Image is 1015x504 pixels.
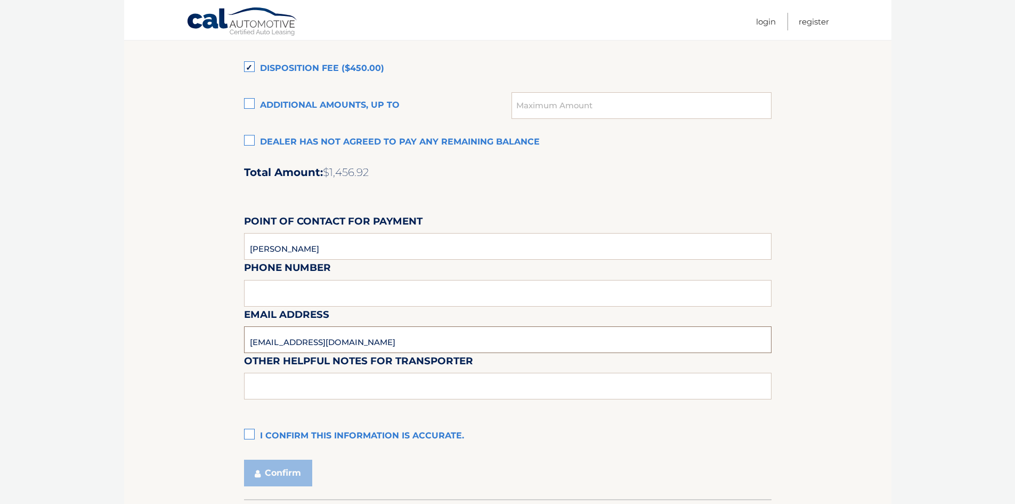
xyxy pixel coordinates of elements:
label: Email Address [244,307,329,326]
label: Point of Contact for Payment [244,213,423,233]
a: Login [756,13,776,30]
label: Disposition Fee ($450.00) [244,58,772,79]
label: Dealer has not agreed to pay any remaining balance [244,132,772,153]
input: Maximum Amount [511,92,771,119]
h2: Total Amount: [244,166,772,179]
label: I confirm this information is accurate. [244,426,772,447]
button: Confirm [244,460,312,486]
a: Cal Automotive [186,7,298,38]
a: Register [799,13,829,30]
label: Additional amounts, up to [244,95,512,116]
span: $1,456.92 [323,166,369,179]
label: Other helpful notes for transporter [244,353,473,373]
